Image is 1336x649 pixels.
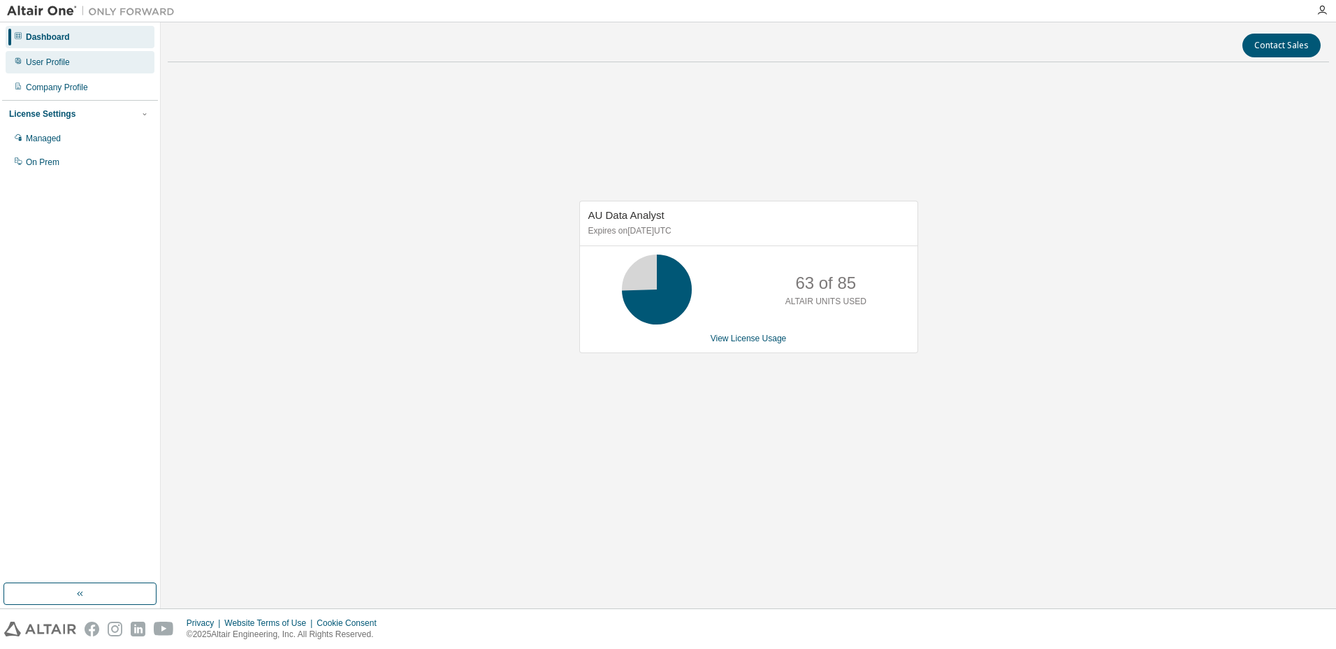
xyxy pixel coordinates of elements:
div: Company Profile [26,82,88,93]
div: Cookie Consent [317,618,384,629]
img: youtube.svg [154,622,174,636]
span: AU Data Analyst [588,209,665,221]
a: View License Usage [711,334,787,343]
div: User Profile [26,57,70,68]
img: instagram.svg [108,622,122,636]
button: Contact Sales [1242,34,1321,57]
div: Website Terms of Use [224,618,317,629]
img: linkedin.svg [131,622,145,636]
p: ALTAIR UNITS USED [785,296,866,308]
div: Dashboard [26,31,70,43]
div: License Settings [9,108,75,120]
img: altair_logo.svg [4,622,76,636]
div: Privacy [187,618,224,629]
p: Expires on [DATE] UTC [588,225,906,237]
p: © 2025 Altair Engineering, Inc. All Rights Reserved. [187,629,385,641]
img: facebook.svg [85,622,99,636]
div: On Prem [26,157,59,168]
div: Managed [26,133,61,144]
img: Altair One [7,4,182,18]
p: 63 of 85 [795,271,856,295]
